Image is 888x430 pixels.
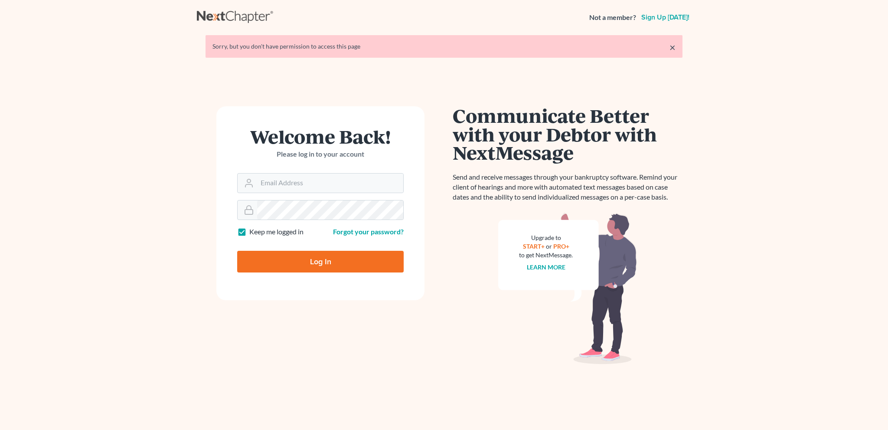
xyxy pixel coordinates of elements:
[519,251,573,259] div: to get NextMessage.
[553,243,569,250] a: PRO+
[453,106,682,162] h1: Communicate Better with your Debtor with NextMessage
[257,174,403,193] input: Email Address
[640,14,691,21] a: Sign up [DATE]!
[249,227,304,237] label: Keep me logged in
[237,149,404,159] p: Please log in to your account
[333,227,404,236] a: Forgot your password?
[237,251,404,272] input: Log In
[212,42,676,51] div: Sorry, but you don't have permission to access this page
[546,243,552,250] span: or
[523,243,545,250] a: START+
[527,263,565,271] a: Learn more
[519,233,573,242] div: Upgrade to
[498,213,637,364] img: nextmessage_bg-59042aed3d76b12b5cd301f8e5b87938c9018125f34e5fa2b7a6b67550977c72.svg
[669,42,676,53] a: ×
[237,127,404,146] h1: Welcome Back!
[589,13,636,23] strong: Not a member?
[453,172,682,202] p: Send and receive messages through your bankruptcy software. Remind your client of hearings and mo...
